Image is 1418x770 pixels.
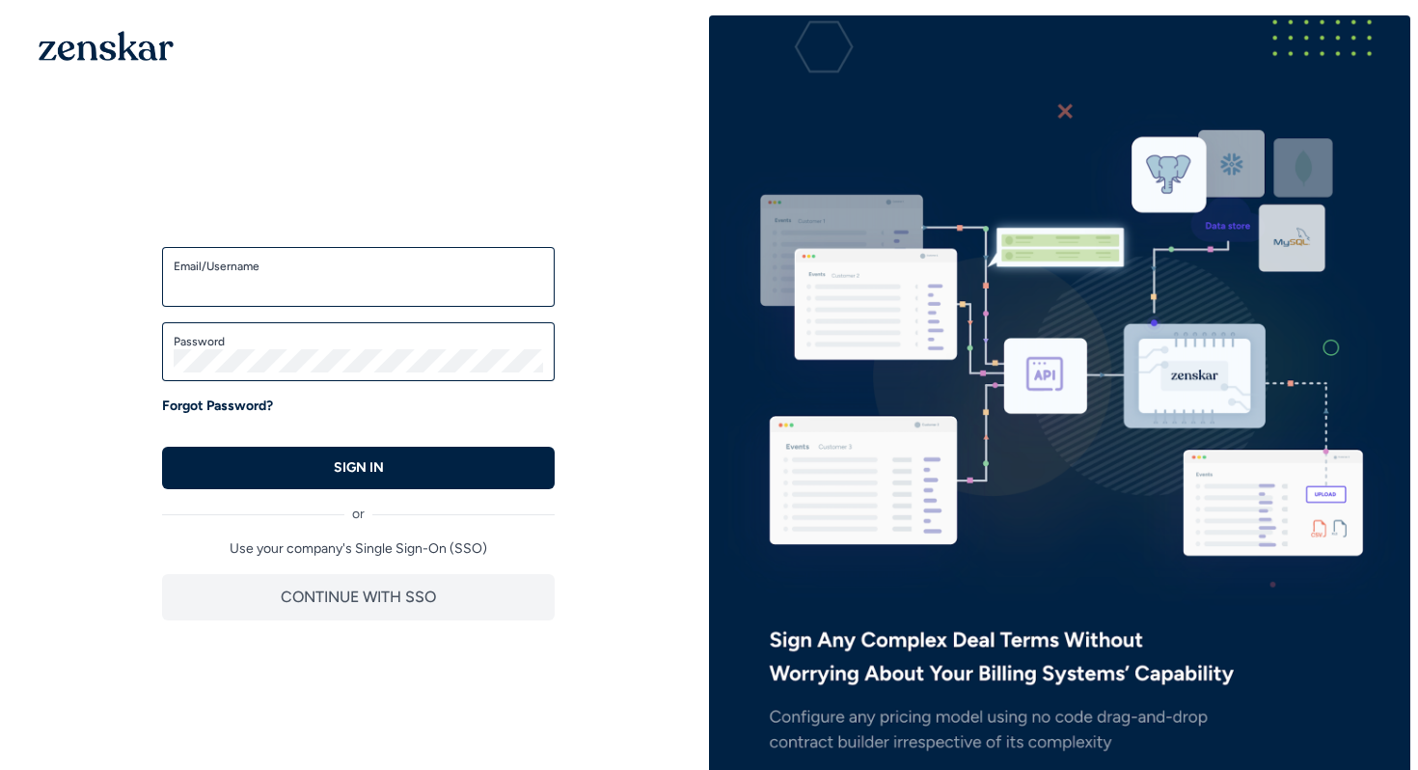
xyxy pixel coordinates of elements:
button: SIGN IN [162,447,555,489]
p: Use your company's Single Sign-On (SSO) [162,539,555,559]
div: or [162,489,555,524]
img: 1OGAJ2xQqyY4LXKgY66KYq0eOWRCkrZdAb3gUhuVAqdWPZE9SRJmCz+oDMSn4zDLXe31Ii730ItAGKgCKgCCgCikA4Av8PJUP... [39,31,174,61]
p: SIGN IN [334,458,384,478]
button: CONTINUE WITH SSO [162,574,555,620]
label: Password [174,334,543,349]
label: Email/Username [174,259,543,274]
a: Forgot Password? [162,397,273,416]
